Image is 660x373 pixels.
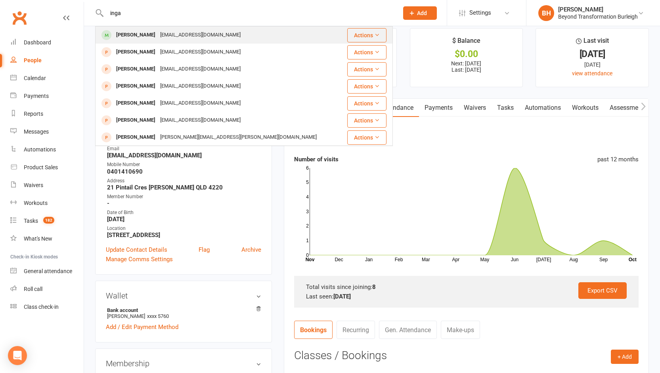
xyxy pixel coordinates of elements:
button: Actions [347,28,386,42]
strong: 21 Pintail Cres [PERSON_NAME] QLD 4220 [107,184,261,191]
h3: Membership [106,359,261,368]
a: General attendance kiosk mode [10,262,84,280]
a: Automations [519,99,566,117]
div: $ Balance [452,36,480,50]
a: Attendance [376,99,419,117]
div: Total visits since joining: [306,282,627,292]
div: Mobile Number [107,161,261,168]
div: [EMAIL_ADDRESS][DOMAIN_NAME] [158,63,243,75]
a: What's New [10,230,84,248]
a: Add / Edit Payment Method [106,322,178,332]
div: General attendance [24,268,72,274]
h3: Classes / Bookings [294,350,639,362]
div: Waivers [24,182,43,188]
span: xxxx 5760 [147,313,169,319]
div: past 12 months [597,155,639,164]
div: Date of Birth [107,209,261,216]
p: Next: [DATE] Last: [DATE] [417,60,516,73]
div: [EMAIL_ADDRESS][DOMAIN_NAME] [158,80,243,92]
div: [PERSON_NAME] [114,29,158,41]
div: Workouts [24,200,48,206]
div: Beyond Transformation Burleigh [558,13,638,20]
a: Clubworx [10,8,29,28]
div: Dashboard [24,39,51,46]
strong: [DATE] [107,216,261,223]
strong: [DATE] [333,293,351,300]
strong: [STREET_ADDRESS] [107,231,261,239]
div: [PERSON_NAME] [114,46,158,58]
li: [PERSON_NAME] [106,306,261,320]
div: Member Number [107,193,261,201]
a: Tasks [492,99,519,117]
div: Roll call [24,286,42,292]
div: [PERSON_NAME] [114,80,158,92]
a: Recurring [337,321,375,339]
div: [PERSON_NAME] [114,63,158,75]
div: [PERSON_NAME] [558,6,638,13]
a: Assessments [604,99,652,117]
span: Settings [469,4,491,22]
div: People [24,57,42,63]
div: [PERSON_NAME][EMAIL_ADDRESS][PERSON_NAME][DOMAIN_NAME] [158,132,319,143]
a: Gen. Attendance [379,321,437,339]
a: Make-ups [441,321,480,339]
h3: Wallet [106,291,261,300]
div: Tasks [24,218,38,224]
div: What's New [24,235,52,242]
div: Product Sales [24,164,58,170]
div: [EMAIL_ADDRESS][DOMAIN_NAME] [158,46,243,58]
strong: 0401410690 [107,168,261,175]
button: Actions [347,130,386,145]
a: Payments [419,99,458,117]
button: Add [403,6,437,20]
a: Export CSV [578,282,627,299]
button: Actions [347,45,386,59]
button: Actions [347,96,386,111]
div: [EMAIL_ADDRESS][DOMAIN_NAME] [158,115,243,126]
input: Search... [104,8,393,19]
a: Messages [10,123,84,141]
a: Workouts [10,194,84,212]
a: Waivers [10,176,84,194]
button: + Add [611,350,639,364]
button: Actions [347,62,386,77]
a: People [10,52,84,69]
div: Address [107,177,261,185]
span: Add [417,10,427,16]
div: Last seen: [306,292,627,301]
div: [PERSON_NAME] [114,115,158,126]
div: BH [538,5,554,21]
a: Product Sales [10,159,84,176]
a: Manage Comms Settings [106,254,173,264]
span: 182 [43,217,54,224]
div: $0.00 [417,50,516,58]
a: Flag [199,245,210,254]
a: Reports [10,105,84,123]
div: Last visit [576,36,609,50]
a: Class kiosk mode [10,298,84,316]
strong: - [107,200,261,207]
a: Bookings [294,321,333,339]
div: Reports [24,111,43,117]
a: Payments [10,87,84,105]
a: Automations [10,141,84,159]
div: [DATE] [543,60,641,69]
div: Messages [24,128,49,135]
div: [PERSON_NAME] [114,98,158,109]
div: [PERSON_NAME] [114,132,158,143]
a: Waivers [458,99,492,117]
a: Tasks 182 [10,212,84,230]
strong: Bank account [107,307,257,313]
a: Dashboard [10,34,84,52]
a: view attendance [572,70,612,77]
strong: [EMAIL_ADDRESS][DOMAIN_NAME] [107,152,261,159]
div: Calendar [24,75,46,81]
button: Actions [347,113,386,128]
strong: 8 [372,283,376,291]
button: Actions [347,79,386,94]
a: Roll call [10,280,84,298]
a: Calendar [10,69,84,87]
div: Class check-in [24,304,59,310]
div: Open Intercom Messenger [8,346,27,365]
a: Update Contact Details [106,245,167,254]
